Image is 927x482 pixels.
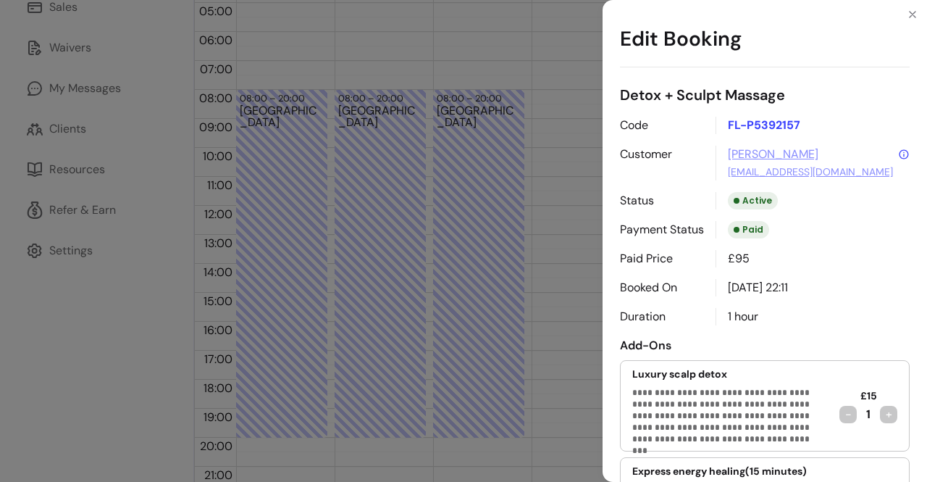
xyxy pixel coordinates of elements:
[620,85,910,105] p: Detox + Sculpt Massage
[620,146,704,180] p: Customer
[620,279,704,296] p: Booked On
[620,192,704,209] p: Status
[860,388,877,403] p: £15
[716,250,910,267] div: £95
[716,279,910,296] div: [DATE] 22:11
[620,12,910,67] h1: Edit Booking
[839,406,857,423] div: -
[863,406,874,423] span: 1
[632,367,817,381] p: Luxury scalp detox
[728,192,778,209] div: Active
[901,3,924,26] button: Close
[620,117,704,134] p: Code
[620,250,704,267] p: Paid Price
[728,165,893,179] a: [EMAIL_ADDRESS][DOMAIN_NAME]
[620,308,704,325] p: Duration
[716,117,910,134] p: FL-P5392157
[728,146,818,163] a: [PERSON_NAME]
[716,308,910,325] div: 1 hour
[620,337,910,354] p: Add-Ons
[632,464,817,478] p: Express energy healing (15 minutes)
[880,406,897,423] div: +
[728,221,769,238] div: Paid
[620,221,704,238] p: Payment Status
